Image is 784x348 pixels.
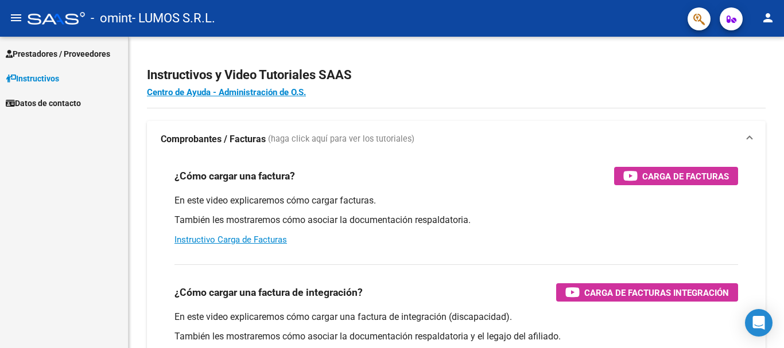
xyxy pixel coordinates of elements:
a: Instructivo Carga de Facturas [174,234,287,245]
button: Carga de Facturas Integración [556,283,738,302]
p: También les mostraremos cómo asociar la documentación respaldatoria. [174,214,738,226]
span: Prestadores / Proveedores [6,48,110,60]
h3: ¿Cómo cargar una factura? [174,168,295,184]
p: En este video explicaremos cómo cargar una factura de integración (discapacidad). [174,311,738,323]
p: También les mostraremos cómo asociar la documentación respaldatoria y el legajo del afiliado. [174,330,738,343]
mat-expansion-panel-header: Comprobantes / Facturas (haga click aquí para ver los tutoriales) [147,121,766,158]
span: (haga click aquí para ver los tutoriales) [268,133,414,146]
h3: ¿Cómo cargar una factura de integración? [174,284,363,300]
span: Carga de Facturas [642,169,729,183]
p: En este video explicaremos cómo cargar facturas. [174,194,738,207]
button: Carga de Facturas [614,167,738,185]
span: - LUMOS S.R.L. [132,6,215,31]
span: - omint [91,6,132,31]
a: Centro de Ayuda - Administración de O.S. [147,87,306,97]
h2: Instructivos y Video Tutoriales SAAS [147,64,766,86]
div: Open Intercom Messenger [745,309,773,337]
mat-icon: person [761,11,775,25]
span: Carga de Facturas Integración [584,286,729,300]
span: Instructivos [6,72,59,85]
mat-icon: menu [9,11,23,25]
span: Datos de contacto [6,97,81,110]
strong: Comprobantes / Facturas [161,133,266,146]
